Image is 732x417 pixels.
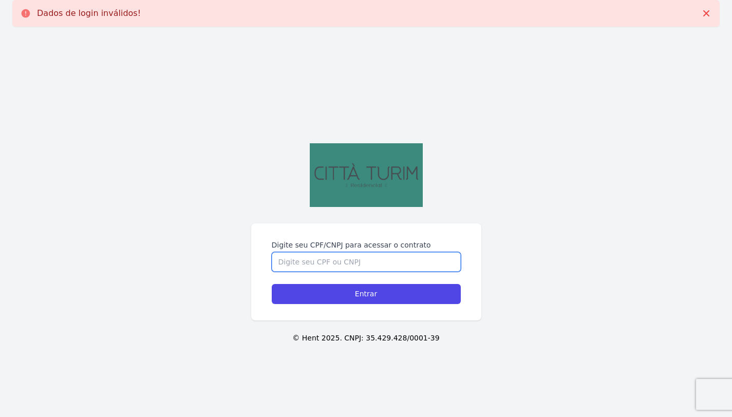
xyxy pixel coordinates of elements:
[37,8,141,18] p: Dados de login inválidos!
[272,240,461,250] label: Digite seu CPF/CNPJ para acessar o contrato
[272,252,461,272] input: Digite seu CPF ou CNPJ
[16,333,716,344] p: © Hent 2025. CNPJ: 35.429.428/0001-39
[310,143,423,207] img: LOGO%20TURIM.png
[272,284,461,304] input: Entrar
